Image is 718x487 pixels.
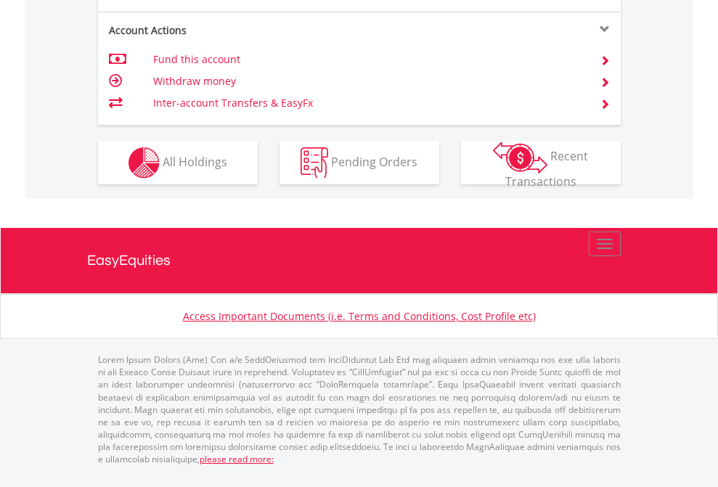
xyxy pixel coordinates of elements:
[280,141,439,184] button: Pending Orders
[98,141,258,184] button: All Holdings
[163,153,227,169] span: All Holdings
[98,353,621,465] p: Lorem Ipsum Dolors (Ame) Con a/e SeddOeiusmod tem InciDiduntut Lab Etd mag aliquaen admin veniamq...
[301,147,328,179] img: pending_instructions-wht.png
[153,92,582,114] td: Inter-account Transfers & EasyFx
[153,70,582,92] td: Withdraw money
[331,153,417,169] span: Pending Orders
[493,142,547,173] img: transactions-zar-wht.png
[200,453,274,465] a: please read more:
[461,141,621,184] button: Recent Transactions
[98,23,359,38] div: Account Actions
[153,49,582,70] td: Fund this account
[128,147,160,179] img: holdings-wht.png
[183,309,536,323] a: Access Important Documents (i.e. Terms and Conditions, Cost Profile etc)
[87,228,632,293] a: EasyEquities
